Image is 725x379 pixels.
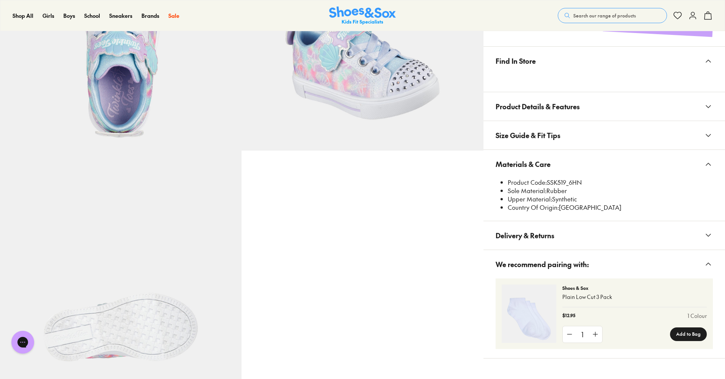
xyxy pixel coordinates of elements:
[13,12,33,19] span: Shop All
[508,186,546,195] span: Sole Material:
[329,6,396,25] img: SNS_Logo_Responsive.svg
[496,75,713,83] iframe: Find in Store
[558,8,667,23] button: Search our range of products
[84,12,100,20] a: School
[141,12,159,20] a: Brands
[502,285,556,343] img: 4-356389_1
[109,12,132,20] a: Sneakers
[483,250,725,278] button: We recommend pairing with:
[496,95,580,118] span: Product Details & Features
[562,293,707,301] p: Plain Low Cut 3 Pack
[63,12,75,20] a: Boys
[483,47,725,75] button: Find In Store
[508,203,559,211] span: Country Of Origin:
[483,150,725,178] button: Materials & Care
[329,6,396,25] a: Shoes & Sox
[109,12,132,19] span: Sneakers
[8,328,38,356] iframe: Gorgias live chat messenger
[562,312,575,320] p: $12.95
[483,221,725,250] button: Delivery & Returns
[13,12,33,20] a: Shop All
[508,178,547,186] span: Product Code:
[84,12,100,19] span: School
[483,92,725,121] button: Product Details & Features
[483,121,725,149] button: Size Guide & Fit Tips
[670,327,707,341] button: Add to Bag
[687,312,707,320] a: 1 Colour
[562,285,707,291] p: Shoes & Sox
[576,326,588,343] div: 1
[508,195,713,203] li: Synthetic
[496,124,560,146] span: Size Guide & Fit Tips
[63,12,75,19] span: Boys
[496,253,589,275] span: We recommend pairing with:
[496,50,536,72] span: Find In Store
[508,195,552,203] span: Upper Material:
[508,178,713,187] li: SSK519_6HN
[508,187,713,195] li: Rubber
[496,153,551,175] span: Materials & Care
[508,203,713,212] li: [GEOGRAPHIC_DATA]
[141,12,159,19] span: Brands
[168,12,179,20] a: Sale
[496,224,554,247] span: Delivery & Returns
[168,12,179,19] span: Sale
[42,12,54,19] span: Girls
[573,12,636,19] span: Search our range of products
[42,12,54,20] a: Girls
